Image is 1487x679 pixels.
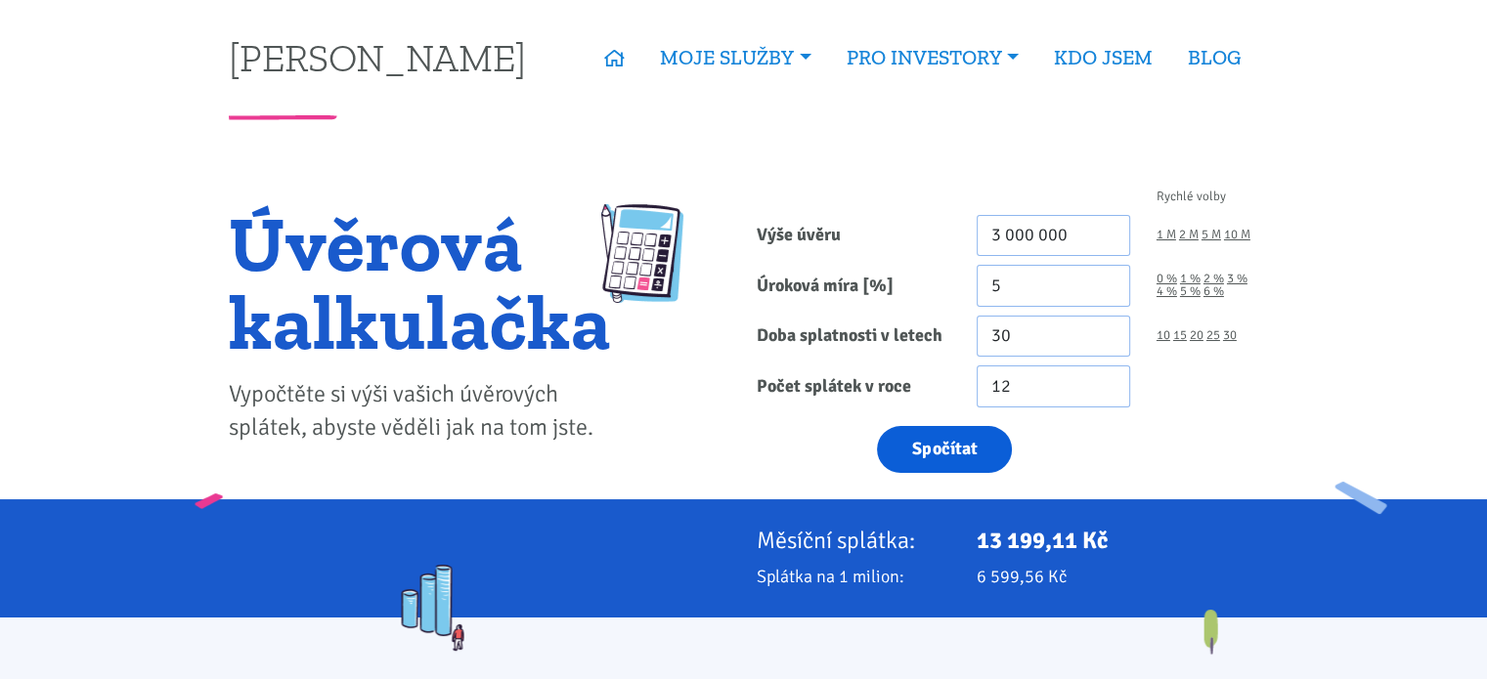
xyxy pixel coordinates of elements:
[1179,229,1199,241] a: 2 M
[1227,273,1247,285] a: 3 %
[1157,329,1170,342] a: 10
[1203,285,1224,298] a: 6 %
[1206,329,1220,342] a: 25
[1170,35,1258,80] a: BLOG
[229,204,611,361] h1: Úvěrová kalkulačka
[1157,285,1177,298] a: 4 %
[1157,229,1176,241] a: 1 M
[977,527,1258,554] p: 13 199,11 Kč
[1173,329,1187,342] a: 15
[229,378,611,445] p: Vypočtěte si výši vašich úvěrových splátek, abyste věděli jak na tom jste.
[1157,273,1177,285] a: 0 %
[1180,273,1201,285] a: 1 %
[1190,329,1203,342] a: 20
[829,35,1036,80] a: PRO INVESTORY
[977,563,1258,590] p: 6 599,56 Kč
[1224,229,1250,241] a: 10 M
[744,316,964,358] label: Doba splatnosti v letech
[642,35,828,80] a: MOJE SLUŽBY
[744,215,964,257] label: Výše úvěru
[1157,191,1226,203] span: Rychlé volby
[1223,329,1237,342] a: 30
[757,527,950,554] p: Měsíční splátka:
[1202,229,1221,241] a: 5 M
[229,38,526,76] a: [PERSON_NAME]
[1203,273,1224,285] a: 2 %
[757,563,950,590] p: Splátka na 1 milion:
[744,365,964,407] label: Počet splátek v roce
[744,265,964,307] label: Úroková míra [%]
[1180,285,1201,298] a: 5 %
[1036,35,1170,80] a: KDO JSEM
[877,426,1012,474] button: Spočítat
